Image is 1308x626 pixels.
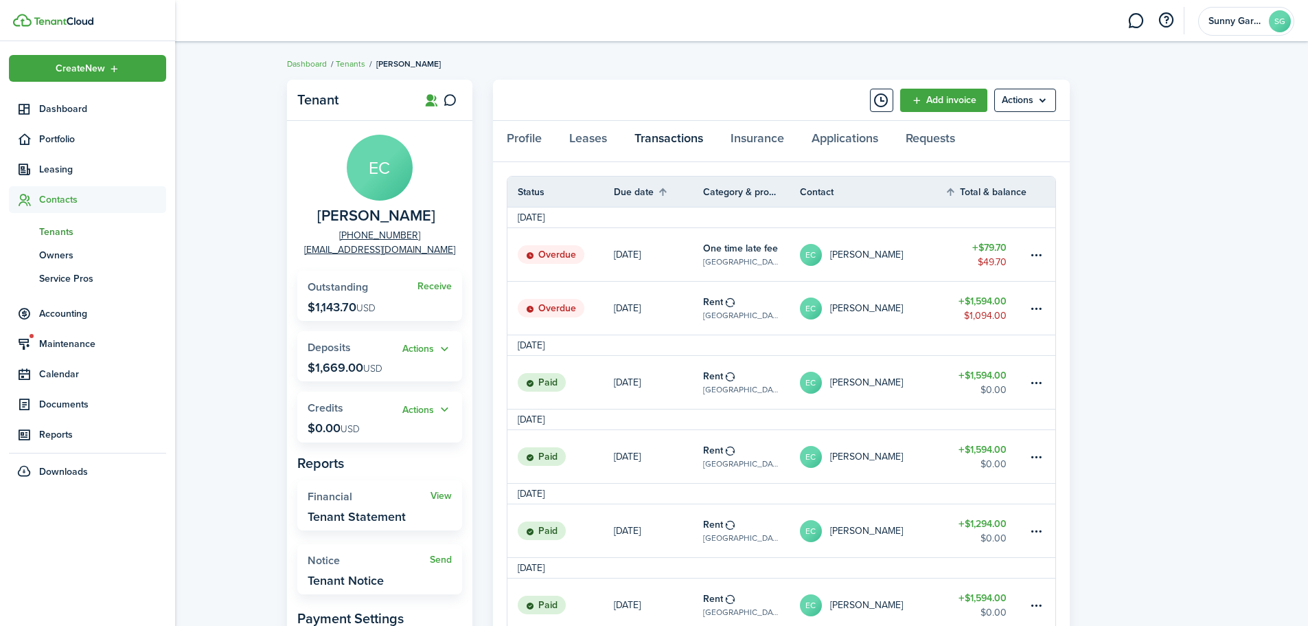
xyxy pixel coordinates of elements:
[959,591,1007,605] table-amount-title: $1,594.00
[964,309,1007,323] table-amount-description: $1,094.00
[703,256,779,268] table-subtitle: [GEOGRAPHIC_DATA], Unit 12
[980,383,1007,397] table-amount-description: $0.00
[39,192,166,207] span: Contacts
[830,451,903,462] table-profile-info-text: [PERSON_NAME]
[347,135,413,201] avatar-text: EC
[308,339,351,355] span: Deposits
[39,225,166,239] span: Tenants
[402,342,452,357] button: Open menu
[800,430,945,483] a: EC[PERSON_NAME]
[614,504,703,557] a: [DATE]
[614,282,703,335] a: [DATE]
[614,356,703,409] a: [DATE]
[830,526,903,537] table-profile-info-text: [PERSON_NAME]
[308,400,343,416] span: Credits
[614,449,641,464] p: [DATE]
[703,517,723,532] table-info-title: Rent
[614,301,641,315] p: [DATE]
[703,458,779,470] table-subtitle: [GEOGRAPHIC_DATA], Unit 12
[518,299,584,318] status: Overdue
[994,89,1056,112] button: Open menu
[555,121,621,162] a: Leases
[39,465,88,479] span: Downloads
[800,520,822,542] avatar-text: EC
[507,282,614,335] a: Overdue
[980,531,1007,546] table-amount-description: $0.00
[892,121,969,162] a: Requests
[980,457,1007,471] table-amount-description: $0.00
[9,421,166,448] a: Reports
[417,281,452,292] a: Receive
[507,487,555,501] td: [DATE]
[507,561,555,575] td: [DATE]
[703,309,779,322] table-subtitle: [GEOGRAPHIC_DATA], Unit 12
[507,430,614,483] a: Paid
[798,121,892,162] a: Applications
[703,606,779,618] table-subtitle: [GEOGRAPHIC_DATA], Unit 12
[430,555,452,566] a: Send
[945,228,1027,281] a: $79.70$49.70
[39,248,166,262] span: Owners
[507,504,614,557] a: Paid
[614,375,641,390] p: [DATE]
[703,532,779,544] table-subtitle: [GEOGRAPHIC_DATA], Unit 12
[39,102,166,116] span: Dashboard
[308,279,368,295] span: Outstanding
[800,282,945,335] a: EC[PERSON_NAME]
[830,249,903,260] table-profile-info-text: [PERSON_NAME]
[703,504,800,557] a: Rent[GEOGRAPHIC_DATA], Unit 12
[402,402,452,418] button: Open menu
[39,306,166,321] span: Accounting
[959,294,1007,309] table-amount-title: $1,594.00
[830,303,903,314] table-profile-info-text: [PERSON_NAME]
[507,356,614,409] a: Paid
[402,402,452,418] button: Actions
[980,605,1007,620] table-amount-description: $0.00
[703,430,800,483] a: Rent[GEOGRAPHIC_DATA], Unit 12
[297,453,462,473] panel-main-subtitle: Reports
[614,183,703,200] th: Sort
[614,228,703,281] a: [DATE]
[13,14,32,27] img: TenantCloud
[703,592,723,606] table-info-title: Rent
[614,247,641,262] p: [DATE]
[972,241,1007,255] table-amount-title: $79.70
[341,422,360,436] span: USD
[308,421,360,435] p: $0.00
[518,596,566,615] status: Paid
[304,243,455,257] a: [EMAIL_ADDRESS][DOMAIN_NAME]
[945,430,1027,483] a: $1,594.00$0.00
[621,121,717,162] a: Transactions
[800,228,945,281] a: EC[PERSON_NAME]
[830,600,903,611] table-profile-info-text: [PERSON_NAME]
[34,17,93,25] img: TenantCloud
[994,89,1056,112] menu-btn: Actions
[431,491,452,502] a: View
[703,228,800,281] a: One time late fee[GEOGRAPHIC_DATA], Unit 12
[945,356,1027,409] a: $1,594.00$0.00
[363,361,382,376] span: USD
[800,185,945,199] th: Contact
[978,255,1007,269] table-amount-description: $49.70
[317,208,435,225] span: Enrique Crespo
[959,443,1007,457] table-amount-title: $1,594.00
[1123,3,1149,38] a: Messaging
[703,282,800,335] a: Rent[GEOGRAPHIC_DATA], Unit 12
[703,356,800,409] a: Rent[GEOGRAPHIC_DATA], Unit 12
[39,162,166,177] span: Leasing
[507,210,555,225] td: [DATE]
[308,574,384,588] widget-stats-description: Tenant Notice
[717,121,798,162] a: Insurance
[959,368,1007,383] table-amount-title: $1,594.00
[297,92,407,108] panel-main-title: Tenant
[39,271,166,286] span: Service Pros
[959,517,1007,531] table-amount-title: $1,294.00
[507,185,614,199] th: Status
[507,412,555,427] td: [DATE]
[1269,10,1291,32] avatar-text: SG
[800,594,822,616] avatar-text: EC
[493,121,555,162] a: Profile
[402,342,452,357] button: Actions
